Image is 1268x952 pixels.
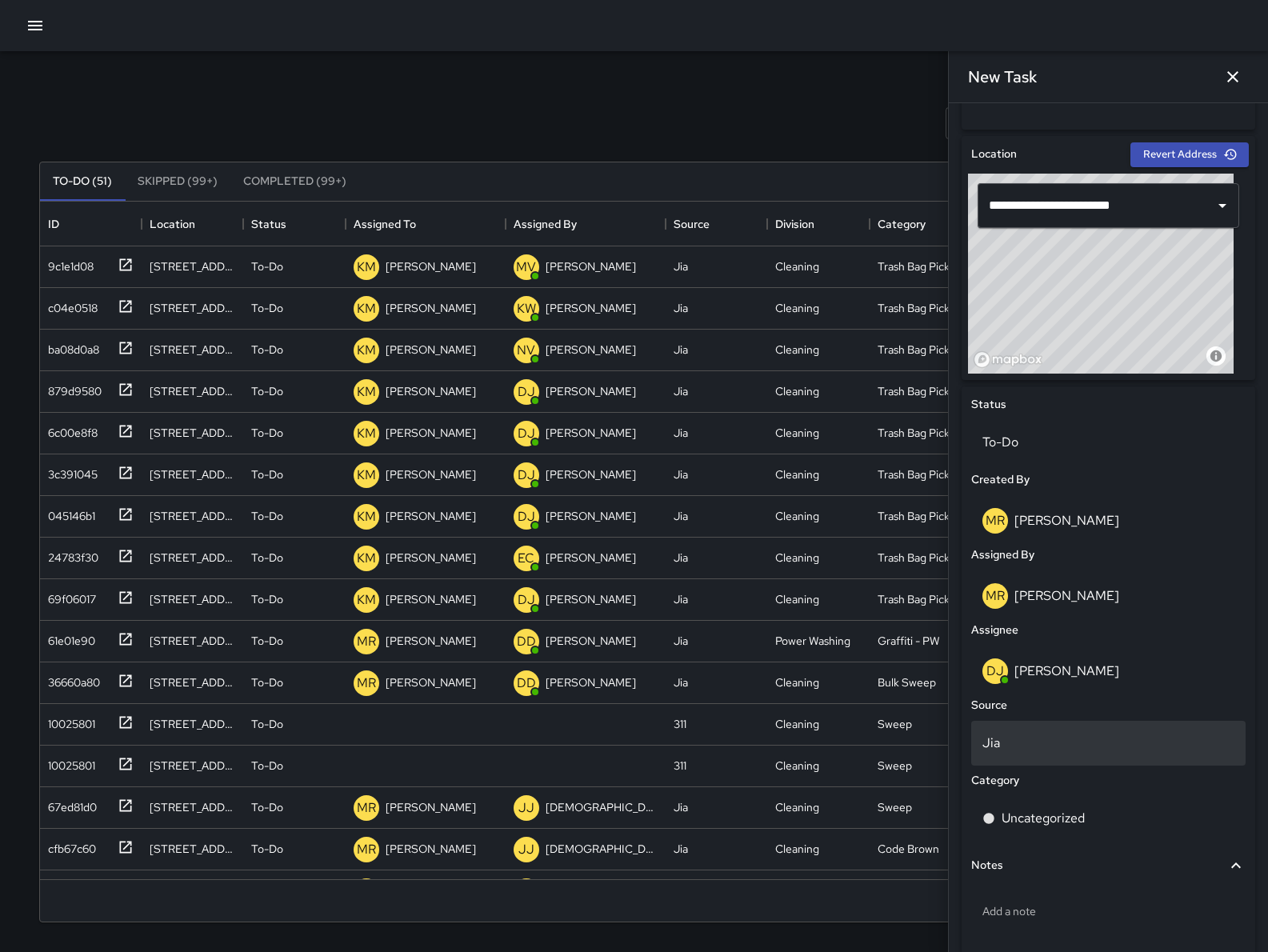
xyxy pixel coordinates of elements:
div: Cleaning [775,258,819,274]
div: 761 Tehama Street [150,716,235,732]
div: 6c00e8f8 [42,418,98,441]
div: Status [251,202,286,246]
div: 192 Russ Street [150,674,235,690]
p: MR [357,674,376,693]
div: 22 Russ Street [150,258,235,274]
p: [PERSON_NAME] [546,383,636,399]
p: DJ [518,466,535,485]
p: DD [517,674,536,693]
div: Jia [674,466,688,482]
div: Jia [674,799,688,815]
p: [PERSON_NAME] [386,508,476,524]
div: 10025801 [42,710,95,732]
p: KM [357,549,376,568]
div: Cleaning [775,550,819,566]
div: 311 [674,758,686,774]
p: [PERSON_NAME] [546,508,636,524]
div: Cleaning [775,716,819,732]
p: [PERSON_NAME] [386,799,476,815]
p: KM [357,341,376,360]
p: [DEMOGRAPHIC_DATA] Jamaica [546,841,658,857]
div: Status [243,202,345,246]
div: Jia [674,841,688,857]
div: Source [666,202,767,246]
div: cfb67c60 [42,834,96,857]
div: Jia [674,550,688,566]
div: Trash Bag Pickup [878,425,962,441]
div: Jia [674,342,688,358]
div: Assigned To [346,202,506,246]
div: 24783f30 [42,543,98,566]
p: NV [517,341,535,360]
div: 1048 Folsom Street [150,466,235,482]
div: Cleaning [775,508,819,524]
p: JJ [518,840,534,859]
div: Trash Bag Pickup [878,508,962,524]
p: DJ [518,382,535,402]
p: [PERSON_NAME] [386,258,476,274]
div: ID [48,202,59,246]
div: Trash Bag Pickup [878,550,962,566]
div: Trash Bag Pickup [878,342,962,358]
div: 10025801 [42,751,95,774]
p: [PERSON_NAME] [386,466,476,482]
div: Jia [674,674,688,690]
p: DD [517,632,536,651]
p: KM [357,382,376,402]
p: JJ [518,798,534,818]
p: [PERSON_NAME] [546,591,636,607]
div: Power Washing [775,633,850,649]
div: 1048 Folsom Street [150,591,235,607]
div: Category [878,202,926,246]
p: MV [516,258,536,277]
p: [PERSON_NAME] [546,633,636,649]
div: 311 [674,716,686,732]
p: To-Do [251,633,283,649]
p: KM [357,590,376,610]
div: Trash Bag Pickup [878,258,962,274]
p: [PERSON_NAME] [386,300,476,316]
p: DJ [518,590,535,610]
p: [PERSON_NAME] [386,383,476,399]
p: MR [357,632,376,651]
div: Trash Bag Pickup [878,591,962,607]
p: To-Do [251,550,283,566]
div: Jia [674,508,688,524]
div: Jia [674,383,688,399]
p: To-Do [251,758,283,774]
p: To-Do [251,466,283,482]
div: Trash Bag Pickup [878,300,962,316]
div: 1048 Folsom Street [150,383,235,399]
div: 444 6th Street [150,342,235,358]
p: To-Do [251,258,283,274]
p: [DEMOGRAPHIC_DATA] Jamaica [546,799,658,815]
div: Location [150,202,195,246]
div: 278 Clara Street [150,300,235,316]
div: Assigned By [506,202,666,246]
div: ba08d0a8 [42,335,99,358]
div: Graffiti - PW [878,633,940,649]
div: Division [767,202,869,246]
div: Cleaning [775,342,819,358]
div: 3c391045 [42,460,98,482]
p: [PERSON_NAME] [386,425,476,441]
div: 1048 Folsom Street [150,508,235,524]
div: Cleaning [775,758,819,774]
p: To-Do [251,591,283,607]
div: Trash Bag Pickup [878,466,962,482]
div: Jia [674,300,688,316]
div: Cleaning [775,674,819,690]
p: MR [357,798,376,818]
p: To-Do [251,508,283,524]
p: [PERSON_NAME] [546,258,636,274]
p: To-Do [251,383,283,399]
div: Jia [674,425,688,441]
p: KM [357,424,376,443]
div: 67ed81d0 [42,793,97,815]
p: KM [357,466,376,485]
div: Sweep [878,758,912,774]
div: Location [142,202,243,246]
p: [PERSON_NAME] [386,342,476,358]
p: EC [518,549,534,568]
div: Sweep [878,716,912,732]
